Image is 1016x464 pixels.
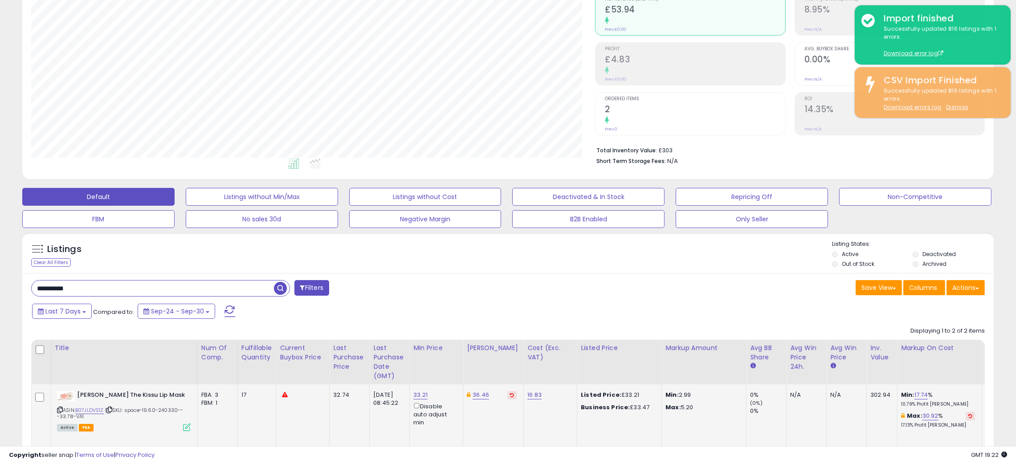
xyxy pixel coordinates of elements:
[922,250,956,258] label: Deactivated
[413,391,428,399] a: 33.21
[596,144,978,155] li: £303
[665,391,679,399] strong: Min:
[901,391,914,399] b: Min:
[22,188,175,206] button: Default
[914,391,928,399] a: 17.74
[877,25,1004,58] div: Successfully updated 816 listings with 1 errors.
[676,210,828,228] button: Only Seller
[115,451,155,459] a: Privacy Policy
[830,362,836,370] small: Avg Win Price.
[57,407,184,420] span: | SKU: space-19.60-240330---33.78-VA1
[186,188,338,206] button: Listings without Min/Max
[804,47,984,52] span: Avg. Buybox Share
[901,401,975,407] p: 10.79% Profit [PERSON_NAME]
[413,401,456,427] div: Disable auto adjust min
[804,77,822,82] small: Prev: N/A
[596,147,657,154] b: Total Inventory Value:
[856,280,902,295] button: Save View
[57,391,75,401] img: 217UYjA84BL._SL40_.jpg
[79,424,94,431] span: FBA
[581,403,630,411] b: Business Price:
[151,307,204,316] span: Sep-24 - Sep-30
[870,343,894,362] div: Inv. value
[901,343,978,353] div: Markup on Cost
[804,104,984,116] h2: 14.35%
[907,411,922,420] b: Max:
[676,188,828,206] button: Repricing Off
[333,343,366,371] div: Last Purchase Price
[349,210,502,228] button: Negative Margin
[804,4,984,16] h2: 8.95%
[804,27,822,32] small: Prev: N/A
[877,87,1004,112] div: Successfully updated 816 listings with 1 errors.
[665,403,681,411] strong: Max:
[31,258,71,267] div: Clear All Filters
[186,210,338,228] button: No sales 30d
[832,240,994,248] p: Listing States:
[512,210,665,228] button: B2B Enabled
[77,391,185,402] b: [PERSON_NAME] The Kissu Lip Mask
[804,54,984,66] h2: 0.00%
[665,391,739,399] p: 2.99
[922,260,947,268] label: Archived
[373,343,406,381] div: Last Purchase Date (GMT)
[909,283,937,292] span: Columns
[473,391,489,399] a: 36.46
[922,411,938,420] a: 30.92
[804,97,984,102] span: ROI
[830,391,860,399] div: N/A
[22,210,175,228] button: FBM
[605,47,785,52] span: Profit
[903,280,945,295] button: Columns
[605,126,617,132] small: Prev: 0
[201,399,231,407] div: FBM: 1
[842,250,858,258] label: Active
[47,243,82,256] h5: Listings
[665,403,739,411] p: 5.20
[201,343,234,362] div: Num of Comp.
[527,343,573,362] div: Cost (Exc. VAT)
[75,407,104,414] a: B07JLDVS1Z
[57,391,191,430] div: ASIN:
[349,188,502,206] button: Listings without Cost
[605,77,626,82] small: Prev: £0.00
[605,97,785,102] span: Ordered Items
[877,74,1004,87] div: CSV Import Finished
[32,304,92,319] button: Last 7 Days
[55,343,194,353] div: Title
[884,49,943,57] a: Download error log
[870,391,890,399] div: 302.94
[750,399,763,407] small: (0%)
[9,451,155,460] div: seller snap | |
[971,451,1007,459] span: 2025-10-8 19:22 GMT
[527,391,542,399] a: 16.83
[605,4,785,16] h2: £53.94
[946,103,968,111] u: Dismiss
[898,340,982,384] th: The percentage added to the cost of goods (COGS) that forms the calculator for Min & Max prices.
[665,343,743,353] div: Markup Amount
[877,12,1004,25] div: Import finished
[512,188,665,206] button: Deactivated & In Stock
[884,103,941,111] a: Download errors log
[581,403,655,411] div: £33.47
[57,424,78,431] span: All listings currently available for purchase on Amazon
[241,391,269,399] div: 17
[750,407,786,415] div: 0%
[839,188,992,206] button: Non-Competitive
[581,343,658,353] div: Listed Price
[596,157,666,165] b: Short Term Storage Fees:
[138,304,215,319] button: Sep-24 - Sep-30
[45,307,81,316] span: Last 7 Days
[413,343,459,353] div: Min Price
[241,343,272,362] div: Fulfillable Quantity
[93,308,134,316] span: Compared to:
[280,343,326,362] div: Current Buybox Price
[750,391,786,399] div: 0%
[901,422,975,428] p: 17.13% Profit [PERSON_NAME]
[605,27,626,32] small: Prev: £0.00
[467,343,520,353] div: [PERSON_NAME]
[804,126,822,132] small: Prev: N/A
[201,391,231,399] div: FBA: 3
[947,280,985,295] button: Actions
[581,391,621,399] b: Listed Price:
